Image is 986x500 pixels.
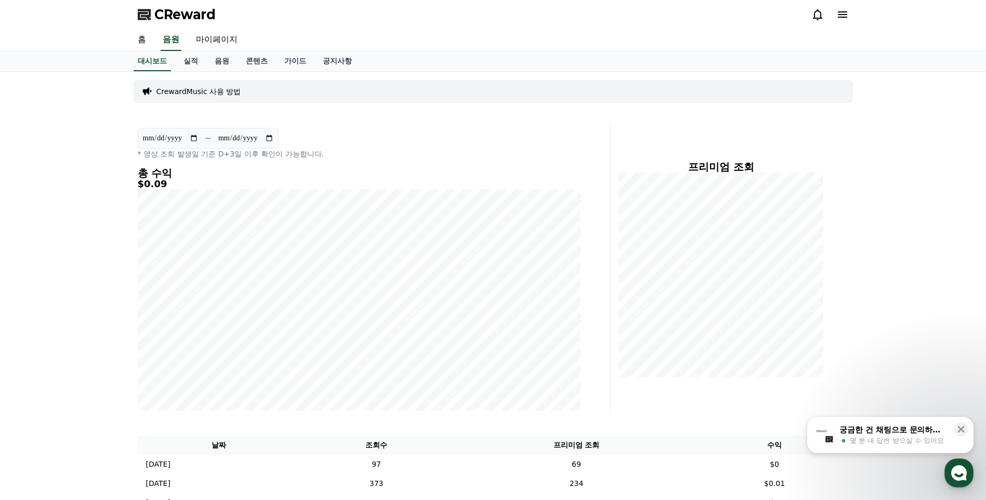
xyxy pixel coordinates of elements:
[138,6,216,23] a: CReward
[619,161,824,173] h4: 프리미엄 조회
[138,436,300,455] th: 날짜
[205,132,212,144] p: ~
[300,474,452,493] td: 373
[188,29,246,51] a: 마이페이지
[138,149,581,159] p: * 영상 조회 발생일 기준 D+3일 이후 확인이 가능합니다.
[238,51,276,71] a: 콘텐츠
[701,474,849,493] td: $0.01
[154,6,216,23] span: CReward
[175,51,206,71] a: 실적
[300,436,452,455] th: 조회수
[300,455,452,474] td: 97
[701,455,849,474] td: $0
[452,455,700,474] td: 69
[138,167,581,179] h4: 총 수익
[452,474,700,493] td: 234
[138,179,581,189] h5: $0.09
[134,51,171,71] a: 대시보드
[161,29,181,51] a: 음원
[206,51,238,71] a: 음원
[314,51,360,71] a: 공지사항
[146,478,170,489] p: [DATE]
[701,436,849,455] th: 수익
[452,436,700,455] th: 프리미엄 조회
[276,51,314,71] a: 가이드
[156,86,241,97] a: CrewardMusic 사용 방법
[146,459,170,470] p: [DATE]
[129,29,154,51] a: 홈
